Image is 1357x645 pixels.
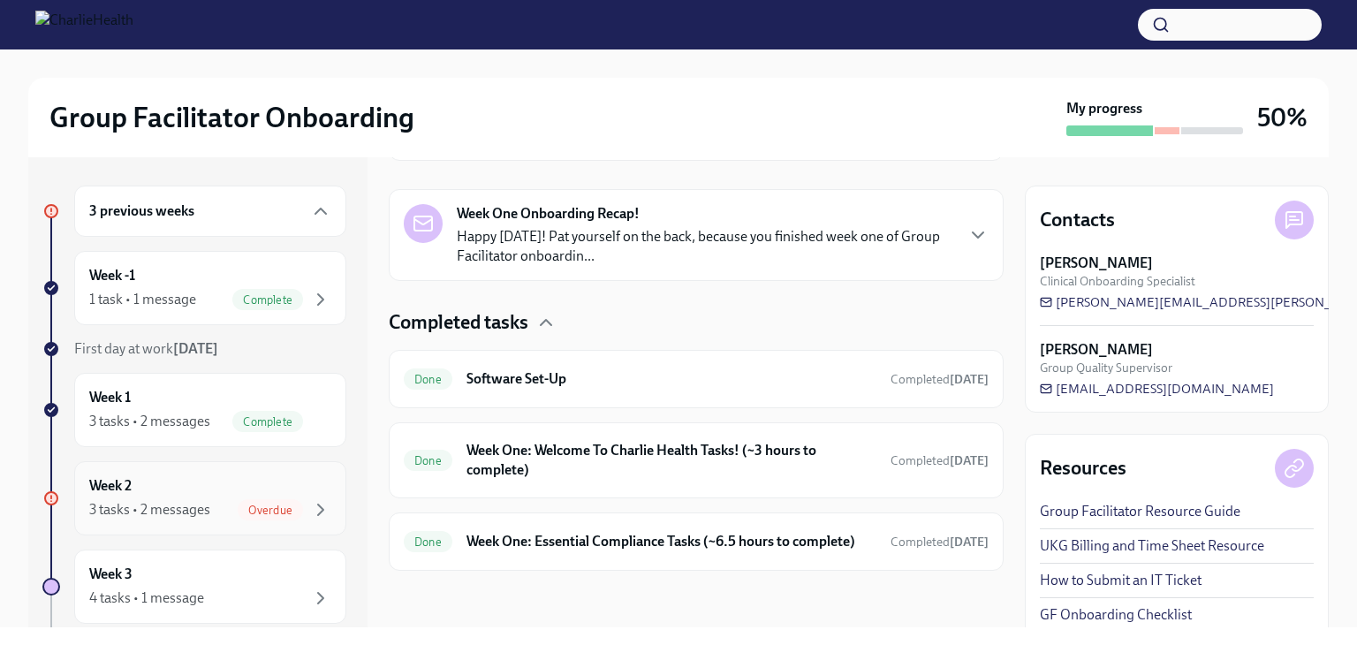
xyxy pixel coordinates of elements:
span: Done [404,535,452,549]
a: Week 34 tasks • 1 message [42,550,346,624]
h6: Week One: Welcome To Charlie Health Tasks! (~3 hours to complete) [466,441,876,480]
div: Completed tasks [389,309,1004,336]
span: July 23rd, 2025 12:51 [891,452,989,469]
img: CharlieHealth [35,11,133,39]
h6: Week One: Essential Compliance Tasks (~6.5 hours to complete) [466,532,876,551]
strong: Week One Onboarding Recap! [457,204,640,224]
a: First day at work[DATE] [42,339,346,359]
strong: My progress [1066,99,1142,118]
a: Week -11 task • 1 messageComplete [42,251,346,325]
a: GF Onboarding Checklist [1040,605,1192,625]
span: Complete [232,293,303,307]
h6: Software Set-Up [466,369,876,389]
span: July 21st, 2025 23:24 [891,371,989,388]
h3: 50% [1257,102,1308,133]
h6: Week 2 [89,476,132,496]
h6: 3 previous weeks [89,201,194,221]
a: How to Submit an IT Ticket [1040,571,1202,590]
a: [EMAIL_ADDRESS][DOMAIN_NAME] [1040,380,1274,398]
strong: [DATE] [950,453,989,468]
a: DoneWeek One: Essential Compliance Tasks (~6.5 hours to complete)Completed[DATE] [404,527,989,556]
strong: [PERSON_NAME] [1040,254,1153,273]
a: DoneWeek One: Welcome To Charlie Health Tasks! (~3 hours to complete)Completed[DATE] [404,437,989,483]
h4: Completed tasks [389,309,528,336]
span: Done [404,454,452,467]
a: Group Facilitator Resource Guide [1040,502,1240,521]
span: Done [404,373,452,386]
h6: Week -1 [89,266,135,285]
div: 1 task • 1 message [89,290,196,309]
strong: [DATE] [173,340,218,357]
strong: [PERSON_NAME] [1040,340,1153,360]
a: Week 23 tasks • 2 messagesOverdue [42,461,346,535]
h6: Week 3 [89,565,133,584]
strong: [DATE] [950,535,989,550]
span: Clinical Onboarding Specialist [1040,273,1195,290]
div: 3 tasks • 2 messages [89,412,210,431]
strong: [DATE] [950,372,989,387]
span: Completed [891,372,989,387]
span: First day at work [74,340,218,357]
span: Group Quality Supervisor [1040,360,1172,376]
a: Week 13 tasks • 2 messagesComplete [42,373,346,447]
h6: Week 1 [89,388,131,407]
span: Complete [232,415,303,429]
div: 3 previous weeks [74,186,346,237]
h2: Group Facilitator Onboarding [49,100,414,135]
h4: Resources [1040,455,1126,482]
p: Happy [DATE]! Pat yourself on the back, because you finished week one of Group Facilitator onboar... [457,227,953,266]
div: 3 tasks • 2 messages [89,500,210,520]
a: UKG Billing and Time Sheet Resource [1040,536,1264,556]
span: July 25th, 2025 14:03 [891,534,989,550]
a: DoneSoftware Set-UpCompleted[DATE] [404,365,989,393]
span: Overdue [238,504,303,517]
div: 4 tasks • 1 message [89,588,204,608]
span: Completed [891,535,989,550]
h4: Contacts [1040,207,1115,233]
span: Completed [891,453,989,468]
